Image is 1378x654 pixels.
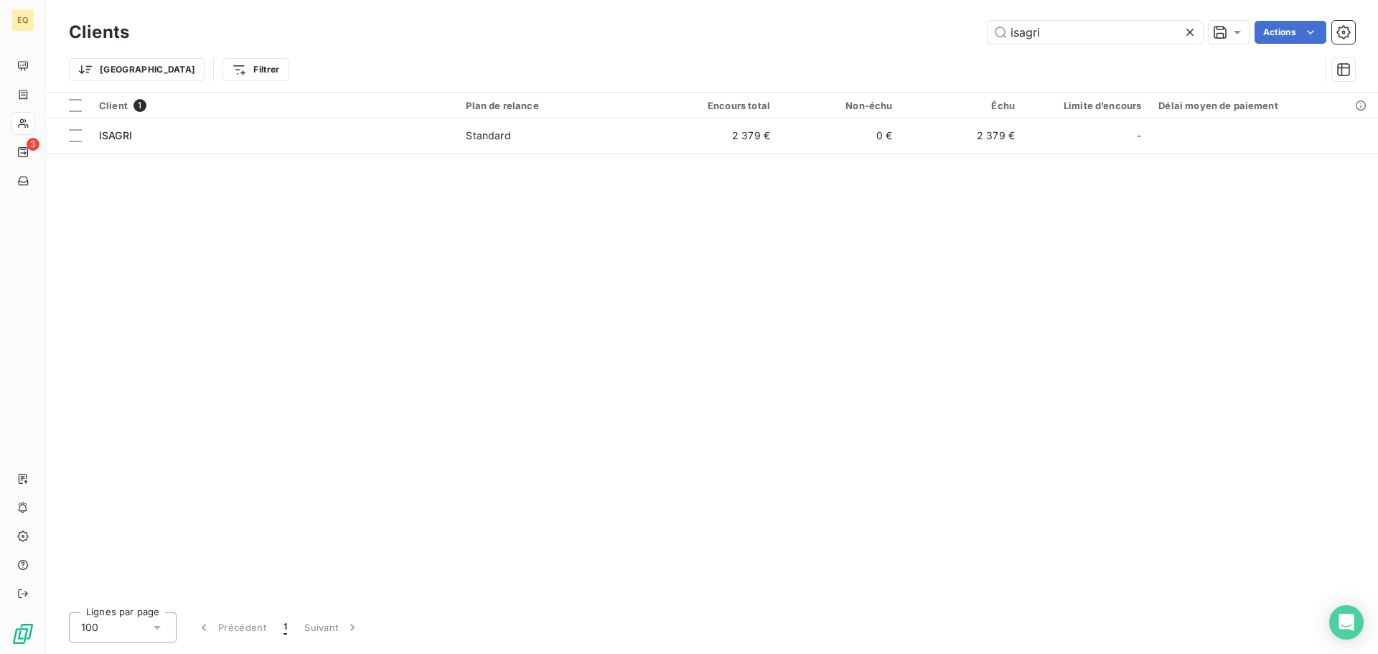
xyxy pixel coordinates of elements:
input: Rechercher [988,21,1203,44]
h3: Clients [69,19,129,45]
span: Client [99,100,128,111]
div: Encours total [665,100,770,111]
td: 2 379 € [901,118,1023,153]
button: Suivant [296,612,368,643]
div: Plan de relance [466,100,647,111]
div: EQ [11,9,34,32]
span: 3 [27,138,39,151]
div: Standard [466,129,510,143]
span: ISAGRI [99,129,132,141]
button: Précédent [188,612,275,643]
td: 0 € [779,118,901,153]
div: Open Intercom Messenger [1329,605,1364,640]
button: Actions [1255,21,1326,44]
button: Filtrer [222,58,289,81]
div: Échu [909,100,1014,111]
div: Non-échu [787,100,892,111]
span: 1 [133,99,146,112]
img: Logo LeanPay [11,622,34,645]
button: [GEOGRAPHIC_DATA] [69,58,205,81]
div: Délai moyen de paiement [1158,100,1369,111]
span: 1 [283,620,287,635]
button: 1 [275,612,296,643]
td: 2 379 € [657,118,779,153]
div: Limite d’encours [1032,100,1141,111]
span: - [1137,129,1141,143]
span: 100 [81,620,98,635]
